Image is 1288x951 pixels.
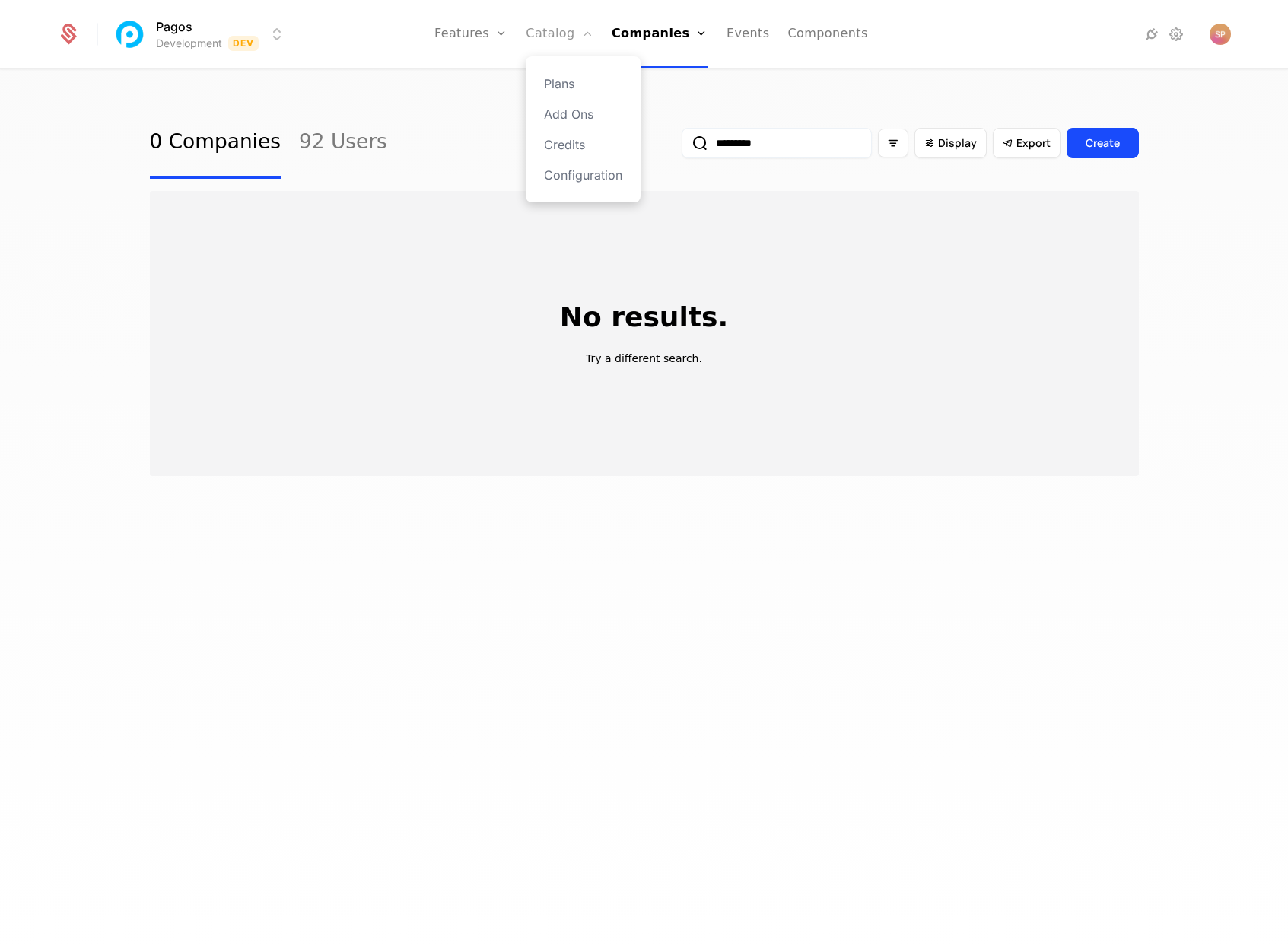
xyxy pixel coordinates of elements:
a: Plans [544,75,622,93]
span: Dev [228,36,259,51]
a: Add Ons [544,105,622,123]
span: Display [938,135,977,151]
a: 92 Users [299,107,387,179]
span: Export [1016,135,1051,151]
button: Filter options [878,129,908,157]
a: Integrations [1143,25,1161,43]
p: Try a different search. [586,351,702,366]
a: 0 Companies [150,107,281,179]
span: Pagos [156,17,192,36]
img: Simon Persson [1210,24,1231,45]
div: Create [1086,135,1120,151]
a: Credits [544,135,622,154]
button: Export [993,128,1061,158]
a: Settings [1167,25,1185,43]
div: Development [156,36,222,51]
button: Create [1067,128,1139,158]
p: No results. [560,302,728,332]
img: Pagos [112,16,148,52]
button: Open user button [1210,24,1231,45]
button: Select environment [116,17,287,51]
button: Display [914,128,987,158]
a: Configuration [544,166,622,184]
